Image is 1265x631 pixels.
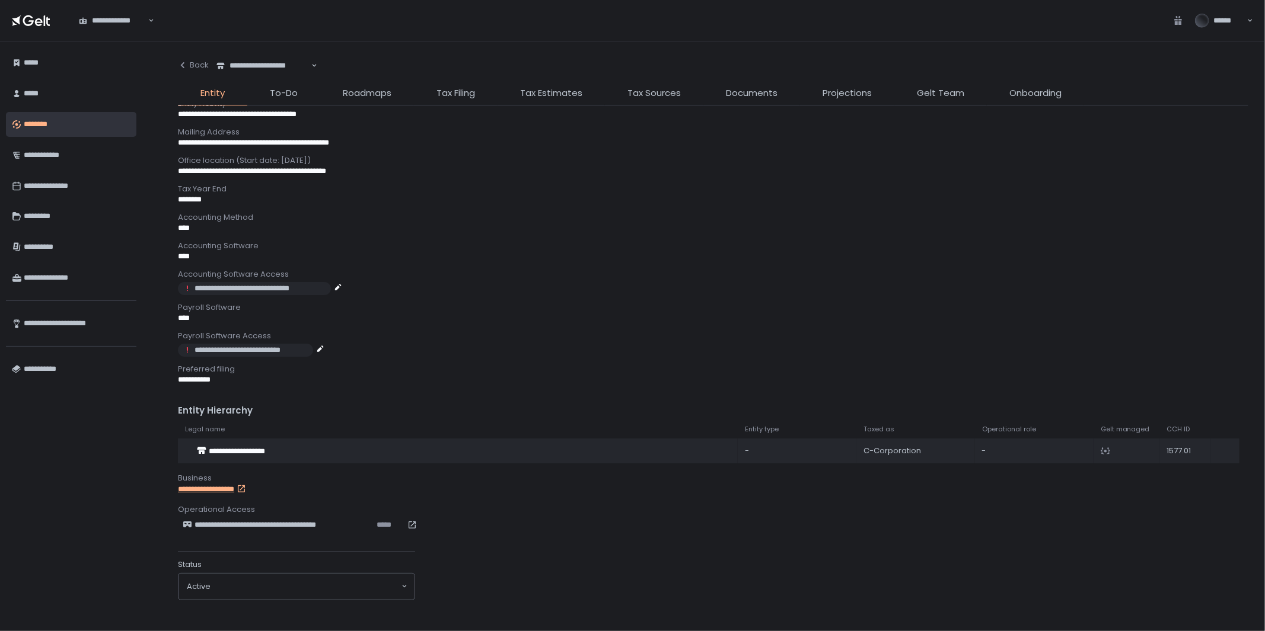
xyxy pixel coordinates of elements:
button: Back [178,53,209,77]
input: Search for option [146,15,147,27]
div: Business [178,473,1248,483]
span: Tax Sources [627,87,681,100]
div: Search for option [209,53,317,78]
span: Tax Estimates [520,87,582,100]
div: Payroll Software Access [178,331,1248,341]
span: To-Do [270,87,298,100]
div: - [982,446,1086,456]
div: Accounting Software [178,241,1248,251]
div: Back [178,60,209,71]
span: Projections [823,87,872,100]
span: Entity type [745,425,779,434]
span: Gelt Team [917,87,964,100]
div: Operational Access [178,504,1248,515]
div: Search for option [71,8,154,33]
span: Status [178,559,202,570]
div: 1577.01 [1167,446,1203,456]
span: Legal name [185,425,225,434]
span: Operational role [982,425,1036,434]
div: Accounting Method [178,212,1248,223]
input: Search for option [211,581,400,592]
span: CCH ID [1167,425,1190,434]
span: active [187,581,211,592]
span: Documents [726,87,778,100]
div: Office location (Start date: [DATE]) [178,155,1248,166]
div: Search for option [179,574,415,600]
span: Taxed as [863,425,894,434]
span: Roadmaps [343,87,391,100]
span: Tax Filing [436,87,475,100]
div: Payroll Software [178,302,1248,313]
div: Preferred filing [178,364,1248,374]
div: C-Corporation [863,446,968,456]
div: Tax Year End [178,184,1248,194]
span: Onboarding [1009,87,1062,100]
span: Entity [200,87,225,100]
div: Entity Hierarchy [178,404,1248,418]
div: Mailing Address [178,127,1248,137]
span: Gelt managed [1101,425,1150,434]
div: Accounting Software Access [178,269,1248,280]
div: - [745,446,849,456]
